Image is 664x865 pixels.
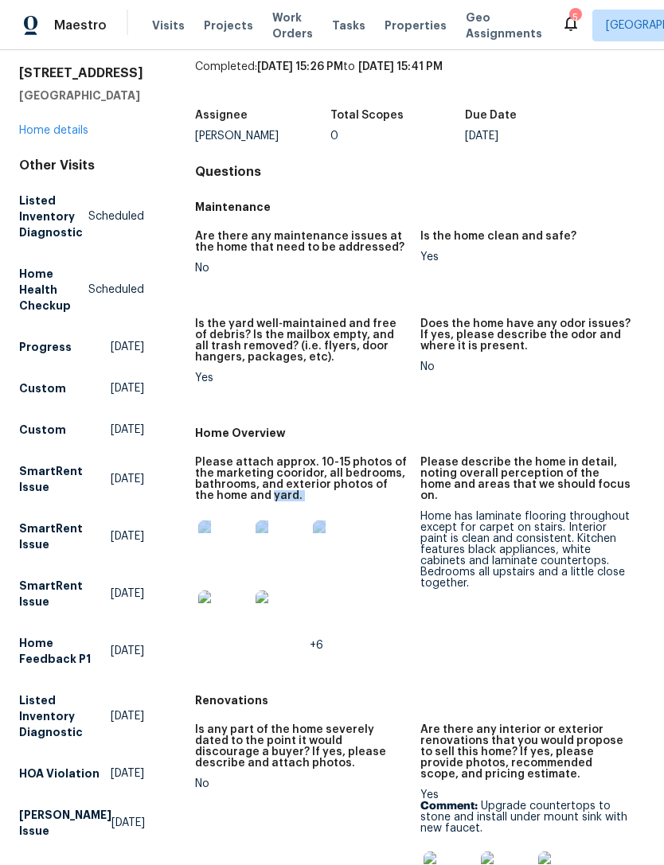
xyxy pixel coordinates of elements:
h5: [PERSON_NAME] Issue [19,807,111,839]
div: No [195,778,407,789]
h5: Are there any maintenance issues at the home that need to be addressed? [195,231,407,253]
h5: Home Feedback P1 [19,635,111,667]
span: Visits [152,18,185,33]
p: Upgrade countertops to stone and install under mount sink with new faucet. [420,801,632,834]
span: [DATE] [111,815,145,831]
a: SmartRent Issue[DATE] [19,457,144,501]
span: Work Orders [272,10,313,41]
div: Yes [420,251,632,263]
h5: Is any part of the home severely dated to the point it would discourage a buyer? If yes, please d... [195,724,407,769]
span: Scheduled [88,282,144,298]
span: [DATE] 15:26 PM [257,61,343,72]
a: Home details [19,125,88,136]
a: Home Health CheckupScheduled [19,259,144,320]
span: [DATE] [111,766,144,781]
span: [DATE] [111,528,144,544]
span: [DATE] 15:41 PM [358,61,443,72]
h4: Questions [195,164,645,180]
h2: [STREET_ADDRESS] [19,65,144,81]
div: Completed: to [195,59,645,100]
span: Scheduled [88,208,144,224]
span: [DATE] [111,643,144,659]
div: 0 [330,131,465,142]
h5: SmartRent Issue [19,520,111,552]
div: No [195,263,407,274]
a: Listed Inventory Diagnostic[DATE] [19,686,144,746]
h5: Progress [19,339,72,355]
span: +6 [310,640,323,651]
span: Geo Assignments [466,10,542,41]
a: Custom[DATE] [19,374,144,403]
h5: Maintenance [195,199,645,215]
h5: Renovations [195,692,645,708]
h5: Listed Inventory Diagnostic [19,193,88,240]
span: [DATE] [111,339,144,355]
h5: Custom [19,422,66,438]
a: SmartRent Issue[DATE] [19,514,144,559]
h5: Does the home have any odor issues? If yes, please describe the odor and where it is present. [420,318,632,352]
div: [PERSON_NAME] [195,131,330,142]
div: 5 [569,10,580,25]
h5: Home Health Checkup [19,266,88,314]
div: Home has laminate flooring throughout except for carpet on stairs. Interior paint is clean and co... [420,511,632,589]
div: [DATE] [465,131,600,142]
span: Tasks [332,20,365,31]
span: [DATE] [111,422,144,438]
h5: Are there any interior or exterior renovations that you would propose to sell this home? If yes, ... [420,724,632,780]
div: Yes [195,372,407,384]
a: Progress[DATE] [19,333,144,361]
h5: SmartRent Issue [19,463,111,495]
a: SmartRent Issue[DATE] [19,571,144,616]
span: Properties [385,18,447,33]
a: [PERSON_NAME] Issue[DATE] [19,801,144,845]
a: Custom[DATE] [19,415,144,444]
b: Comment: [420,801,478,812]
a: Home Feedback P1[DATE] [19,629,144,673]
h5: Is the home clean and safe? [420,231,576,242]
span: [DATE] [111,471,144,487]
h5: Is the yard well-maintained and free of debris? Is the mailbox empty, and all trash removed? (i.e... [195,318,407,363]
span: Maestro [54,18,107,33]
span: [DATE] [111,380,144,396]
a: HOA Violation[DATE] [19,759,144,788]
a: Listed Inventory DiagnosticScheduled [19,186,144,247]
div: No [420,361,632,372]
h5: Assignee [195,110,248,121]
h5: Please describe the home in detail, noting overall perception of the home and areas that we shoul... [420,457,632,501]
span: [DATE] [111,586,144,602]
span: [DATE] [111,708,144,724]
h5: Please attach approx. 10-15 photos of the marketing cooridor, all bedrooms, bathrooms, and exteri... [195,457,407,501]
div: Other Visits [19,158,144,173]
h5: Due Date [465,110,517,121]
h5: Total Scopes [330,110,404,121]
h5: Custom [19,380,66,396]
h5: HOA Violation [19,766,100,781]
h5: [GEOGRAPHIC_DATA] [19,88,144,103]
h5: Home Overview [195,425,645,441]
h5: Listed Inventory Diagnostic [19,692,111,740]
span: Projects [204,18,253,33]
h5: SmartRent Issue [19,578,111,610]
